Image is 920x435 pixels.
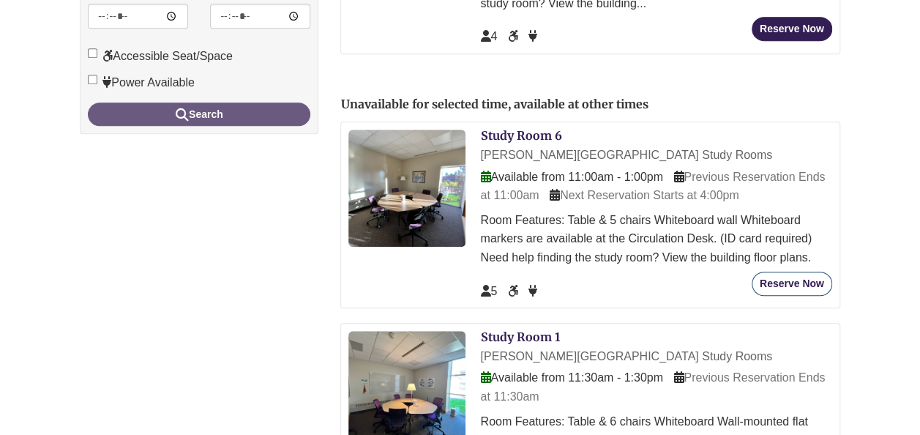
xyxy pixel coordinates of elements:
span: Accessible Seat/Space [508,30,521,42]
span: Next Reservation Starts at 4:00pm [550,189,739,201]
span: Previous Reservation Ends at 11:30am [480,371,825,403]
span: The capacity of this space [480,285,497,297]
span: The capacity of this space [480,30,497,42]
span: Available from 11:30am - 1:30pm [480,371,662,384]
button: Reserve Now [752,272,832,296]
button: Reserve Now [752,17,832,41]
label: Accessible Seat/Space [88,47,233,66]
img: Study Room 6 [348,130,465,247]
span: Power Available [528,285,537,297]
input: Accessible Seat/Space [88,48,97,58]
div: [PERSON_NAME][GEOGRAPHIC_DATA] Study Rooms [480,146,831,165]
span: Available from 11:00am - 1:00pm [480,171,662,183]
input: Power Available [88,75,97,84]
div: [PERSON_NAME][GEOGRAPHIC_DATA] Study Rooms [480,347,831,366]
button: Search [88,103,310,126]
span: Accessible Seat/Space [508,285,521,297]
span: Power Available [528,30,537,42]
label: Power Available [88,73,195,92]
h2: Unavailable for selected time, available at other times [340,98,839,111]
a: Study Room 6 [480,128,561,143]
a: Study Room 1 [480,330,559,344]
div: Room Features: Table & 5 chairs Whiteboard wall Whiteboard markers are available at the Circulati... [480,211,831,267]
